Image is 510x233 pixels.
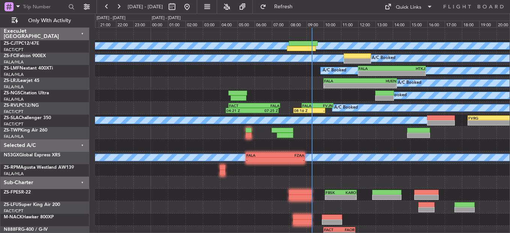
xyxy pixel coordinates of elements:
button: Refresh [257,1,302,13]
a: N53GXGlobal Express XRS [4,153,60,157]
button: Quick Links [381,1,436,13]
span: ZS-FPE [4,190,18,195]
div: [DATE] - [DATE] [97,15,125,21]
div: HUEN [360,79,396,83]
span: ZS-RPM [4,165,20,170]
a: FACT/CPT [4,47,23,53]
a: ZS-NGSCitation Ultra [4,91,49,95]
div: 00:00 [151,21,168,27]
div: 15:00 [410,21,427,27]
a: FALA/HLA [4,84,24,90]
a: ZS-LRJLearjet 45 [4,79,39,83]
span: ZS-CJT [4,41,18,46]
div: 08:16 Z [294,108,309,113]
div: - [326,195,341,200]
a: ZS-RPMAgusta Westland AW139 [4,165,74,170]
a: M-NACKHawker 800XP [4,215,54,219]
div: FALA [324,79,360,83]
div: FVJN [318,103,333,108]
div: 13:00 [376,21,393,27]
span: N888FR [4,227,21,232]
div: FZAA [275,153,304,157]
div: HTKJ [392,66,425,71]
a: ZS-FCIFalcon 900EX [4,54,46,58]
a: ZS-LFUSuper King Air 200 [4,203,60,207]
span: N53GX [4,153,19,157]
a: ZS-CJTPC12/47E [4,41,39,46]
div: 01:00 [168,21,185,27]
div: 07:00 [272,21,289,27]
div: - [392,71,425,76]
div: 18:00 [462,21,479,27]
span: ZS-SLA [4,116,19,120]
div: 04:00 [220,21,237,27]
div: - [309,108,324,113]
div: A/C Booked [334,102,358,113]
div: 07:25 Z [252,108,278,113]
div: 19:00 [479,21,496,27]
div: 06:00 [255,21,272,27]
a: FACT/CPT [4,208,23,214]
div: 16:00 [427,21,445,27]
a: FALA/HLA [4,72,24,77]
span: ZS-TWP [4,128,20,133]
a: N888FRG-400 / G-IV [4,227,48,232]
button: Only With Activity [8,15,81,27]
a: ZS-RVLPC12/NG [4,103,39,108]
span: Refresh [268,4,299,9]
span: ZS-LFU [4,203,19,207]
span: ZS-FCI [4,54,17,58]
a: FACT/CPT [4,121,23,127]
div: FAOR [339,227,354,232]
div: A/C Booked [372,53,395,64]
a: FALA/HLA [4,97,24,102]
div: 04:21 Z [226,108,252,113]
div: 08:00 [289,21,306,27]
div: A/C Booked [383,90,407,101]
div: [DATE] - [DATE] [152,15,181,21]
div: - [468,121,495,125]
span: ZS-LMF [4,66,20,71]
div: KARO [341,190,356,195]
div: - [246,158,275,162]
div: - [359,71,392,76]
div: 09:00 [306,21,324,27]
span: M-NACK [4,215,23,219]
a: ZS-LMFNextant 400XTi [4,66,53,71]
div: FACT [229,103,254,108]
div: - [275,158,304,162]
div: FBSK [326,190,341,195]
div: 14:00 [393,21,410,27]
span: ZS-LRJ [4,79,18,83]
div: 02:00 [186,21,203,27]
div: FALA [302,103,317,108]
div: - [324,83,360,88]
div: 21:00 [99,21,116,27]
div: - [341,195,356,200]
div: 03:00 [203,21,220,27]
div: 12:00 [358,21,376,27]
a: ZS-FPESR-22 [4,190,31,195]
a: FALA/HLA [4,59,24,65]
div: FALA [246,153,275,157]
a: FALA/HLA [4,134,24,139]
div: 05:00 [237,21,255,27]
span: ZS-RVL [4,103,19,108]
div: 17:00 [445,21,462,27]
span: ZS-NGS [4,91,20,95]
span: Only With Activity [20,18,79,23]
a: FALA/HLA [4,171,24,177]
div: - [360,83,396,88]
div: FALA [359,66,392,71]
div: FALA [254,103,279,108]
div: A/C Booked [398,77,421,89]
input: Trip Number [23,1,66,12]
div: FVRG [468,116,495,120]
div: 23:00 [133,21,151,27]
a: FACT/CPT [4,109,23,115]
div: 10:00 [324,21,341,27]
div: 11:00 [341,21,358,27]
span: [DATE] - [DATE] [128,3,163,10]
div: 22:00 [116,21,133,27]
div: FACT [324,227,339,232]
